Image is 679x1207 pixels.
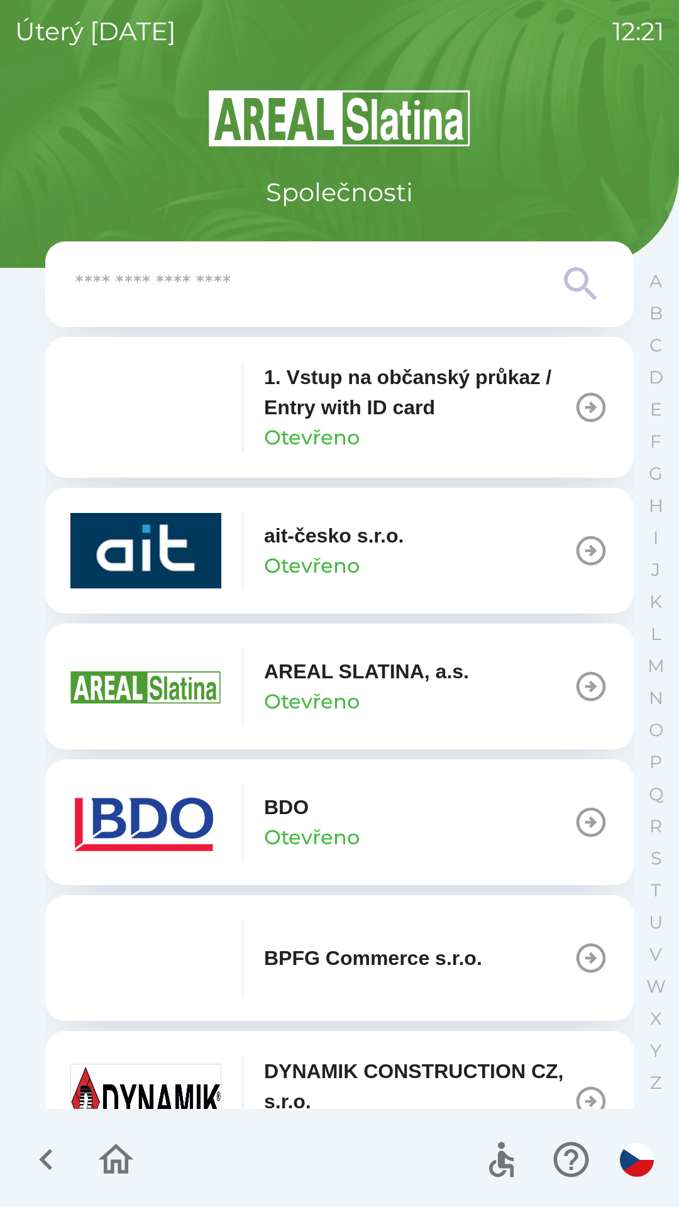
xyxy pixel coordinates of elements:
[640,554,671,586] button: J
[264,362,573,422] p: 1. Vstup na občanský průkaz / Entry with ID card
[264,943,482,973] p: BPFG Commerce s.r.o.
[45,759,634,885] button: BDOOtevřeno
[651,559,660,581] p: J
[45,488,634,614] button: ait-česko s.r.o.Otevřeno
[264,422,360,453] p: Otevřeno
[264,1056,573,1116] p: DYNAMIK CONSTRUCTION CZ, s.r.o.
[640,810,671,842] button: R
[45,624,634,749] button: AREAL SLATINA, a.s.Otevřeno
[640,490,671,522] button: H
[264,792,309,822] p: BDO
[640,874,671,907] button: T
[651,879,661,901] p: T
[70,920,221,996] img: f3b1b367-54a7-43c8-9d7e-84e812667233.png
[640,297,671,329] button: B
[264,656,469,686] p: AREAL SLATINA, a.s.
[640,714,671,746] button: O
[646,976,666,998] p: W
[649,270,662,292] p: A
[650,1072,661,1094] p: Z
[70,370,221,445] img: 93ea42ec-2d1b-4d6e-8f8a-bdbb4610bcc3.png
[266,174,413,211] p: Společnosti
[640,1067,671,1099] button: Z
[648,655,665,677] p: M
[45,88,634,148] img: Logo
[650,399,662,421] p: E
[264,551,360,581] p: Otevřeno
[650,1040,661,1062] p: Y
[264,822,360,852] p: Otevřeno
[640,361,671,394] button: D
[640,329,671,361] button: C
[70,513,221,588] img: 40b5cfbb-27b1-4737-80dc-99d800fbabba.png
[649,719,663,741] p: O
[640,458,671,490] button: G
[649,783,663,805] p: Q
[649,944,662,966] p: V
[649,302,663,324] p: B
[640,778,671,810] button: Q
[264,686,360,717] p: Otevřeno
[649,334,662,356] p: C
[640,426,671,458] button: F
[45,1031,634,1172] button: DYNAMIK CONSTRUCTION CZ, s.r.o.Otevřeno
[640,265,671,297] button: A
[649,495,663,517] p: H
[620,1143,654,1177] img: cs flag
[649,751,662,773] p: P
[649,591,662,613] p: K
[640,618,671,650] button: L
[640,971,671,1003] button: W
[650,431,661,453] p: F
[640,1003,671,1035] button: X
[70,649,221,724] img: aad3f322-fb90-43a2-be23-5ead3ef36ce5.png
[640,650,671,682] button: M
[649,815,662,837] p: R
[651,847,661,869] p: S
[640,586,671,618] button: K
[640,682,671,714] button: N
[649,367,663,389] p: D
[640,842,671,874] button: S
[649,463,663,485] p: G
[649,912,663,934] p: U
[70,1064,221,1139] img: 9aa1c191-0426-4a03-845b-4981a011e109.jpeg
[264,521,404,551] p: ait-česko s.r.o.
[653,527,658,549] p: I
[651,623,661,645] p: L
[640,1035,671,1067] button: Y
[649,687,663,709] p: N
[45,895,634,1021] button: BPFG Commerce s.r.o.
[640,522,671,554] button: I
[650,1008,661,1030] p: X
[70,785,221,860] img: ae7449ef-04f1-48ed-85b5-e61960c78b50.png
[640,394,671,426] button: E
[612,13,664,50] p: 12:21
[15,13,176,50] p: úterý [DATE]
[45,337,634,478] button: 1. Vstup na občanský průkaz / Entry with ID cardOtevřeno
[640,939,671,971] button: V
[640,907,671,939] button: U
[640,746,671,778] button: P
